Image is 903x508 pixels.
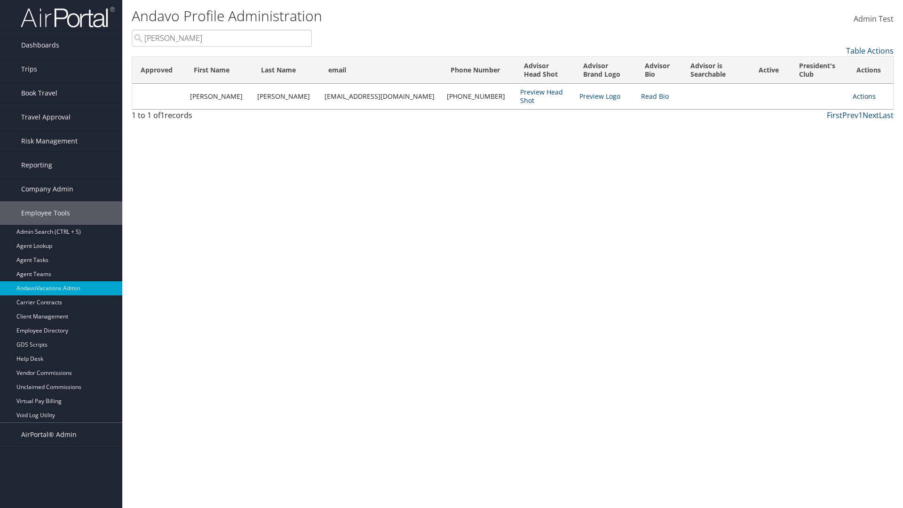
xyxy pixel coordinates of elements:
[132,57,185,84] th: Approved: activate to sort column ascending
[185,84,253,109] td: [PERSON_NAME]
[320,57,442,84] th: email: activate to sort column ascending
[21,153,52,177] span: Reporting
[160,110,165,120] span: 1
[750,57,791,84] th: Active: activate to sort column ascending
[641,92,669,101] a: Read Bio
[185,57,253,84] th: First Name: activate to sort column ascending
[854,5,894,34] a: Admin Test
[21,129,78,153] span: Risk Management
[253,84,320,109] td: [PERSON_NAME]
[21,6,115,28] img: airportal-logo.png
[579,92,620,101] a: Preview Logo
[636,57,682,84] th: Advisor Bio: activate to sort column ascending
[132,30,312,47] input: Search
[854,14,894,24] span: Admin Test
[827,110,842,120] a: First
[853,92,876,101] a: Actions
[515,57,575,84] th: Advisor Head Shot: activate to sort column ascending
[846,46,894,56] a: Table Actions
[253,57,320,84] th: Last Name: activate to sort column ascending
[21,81,57,105] span: Book Travel
[858,110,863,120] a: 1
[791,57,848,84] th: President's Club: activate to sort column ascending
[21,33,59,57] span: Dashboards
[848,57,893,84] th: Actions
[132,110,312,126] div: 1 to 1 of records
[842,110,858,120] a: Prev
[21,177,73,201] span: Company Admin
[21,57,37,81] span: Trips
[21,423,77,446] span: AirPortal® Admin
[21,105,71,129] span: Travel Approval
[520,87,563,105] a: Preview Head Shot
[879,110,894,120] a: Last
[320,84,442,109] td: [EMAIL_ADDRESS][DOMAIN_NAME]
[132,6,640,26] h1: Andavo Profile Administration
[863,110,879,120] a: Next
[442,84,515,109] td: [PHONE_NUMBER]
[442,57,515,84] th: Phone Number: activate to sort column ascending
[682,57,750,84] th: Advisor is Searchable: activate to sort column ascending
[575,57,636,84] th: Advisor Brand Logo: activate to sort column ascending
[21,201,70,225] span: Employee Tools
